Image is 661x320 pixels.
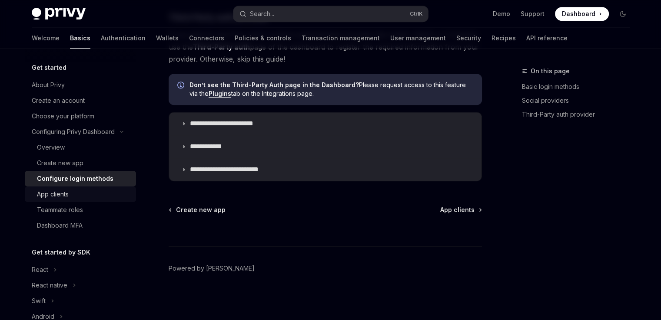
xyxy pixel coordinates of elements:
button: Search...CtrlK [233,6,428,22]
span: On this page [531,66,570,76]
a: Dashboard MFA [25,218,136,233]
div: Configure login methods [37,173,113,184]
a: Teammate roles [25,202,136,218]
a: Dashboard [555,7,609,21]
a: Social providers [522,94,637,108]
h5: Get started by SDK [32,247,90,258]
a: Overview [25,140,136,155]
div: React [32,264,48,275]
div: Teammate roles [37,205,83,215]
div: Choose your platform [32,111,94,121]
img: dark logo [32,8,86,20]
h5: Get started [32,62,66,73]
div: Swift [32,296,46,306]
a: Configure login methods [25,171,136,186]
a: Create an account [25,93,136,108]
a: Authentication [101,28,146,49]
div: Dashboard MFA [37,220,83,231]
a: Create new app [169,206,226,214]
div: Overview [37,142,65,153]
span: Ctrl K [410,10,423,17]
a: User management [390,28,446,49]
div: About Privy [32,80,65,90]
a: About Privy [25,77,136,93]
div: Create an account [32,95,85,106]
a: App clients [25,186,136,202]
a: App clients [440,206,481,214]
div: Create new app [37,158,83,168]
svg: Info [177,82,186,90]
strong: Don’t see the Third-Party Auth page in the Dashboard? [189,81,359,88]
a: API reference [526,28,568,49]
a: Recipes [492,28,516,49]
a: Policies & controls [235,28,291,49]
span: Please request access to this feature via the tab on the Integrations page. [189,81,473,98]
span: App clients [440,206,475,214]
a: Basic login methods [522,80,637,94]
a: Choose your platform [25,108,136,124]
a: Create new app [25,155,136,171]
a: Demo [493,10,510,18]
div: Configuring Privy Dashboard [32,127,115,137]
a: Welcome [32,28,60,49]
button: Toggle dark mode [616,7,630,21]
span: Dashboard [562,10,595,18]
span: Create new app [176,206,226,214]
a: Connectors [189,28,224,49]
a: Security [456,28,481,49]
a: Plugins [209,90,231,98]
a: Powered by [PERSON_NAME] [169,264,255,273]
div: Search... [250,9,274,19]
a: Transaction management [302,28,380,49]
a: Wallets [156,28,179,49]
a: Basics [70,28,90,49]
a: Third-Party auth provider [522,108,637,121]
a: Support [521,10,545,18]
div: React native [32,280,67,291]
div: App clients [37,189,69,199]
